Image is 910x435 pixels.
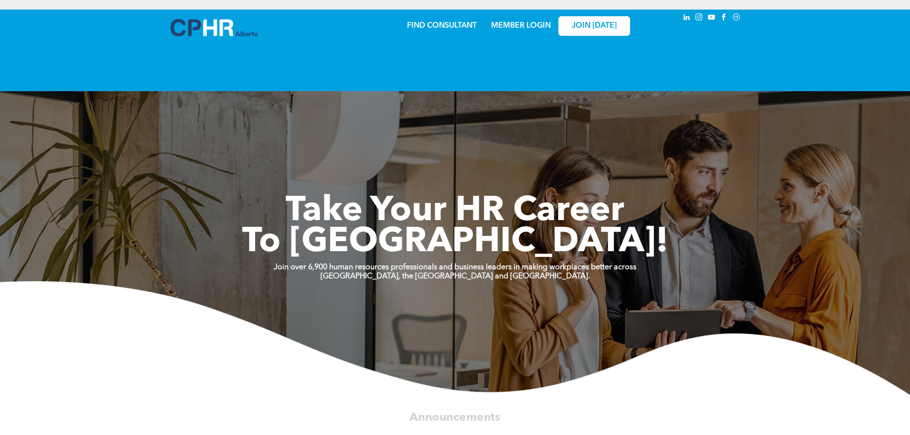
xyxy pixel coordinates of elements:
a: JOIN [DATE] [558,16,630,36]
a: Social network [731,12,742,25]
span: JOIN [DATE] [572,21,617,31]
a: linkedin [682,12,692,25]
a: instagram [694,12,705,25]
a: MEMBER LOGIN [491,22,551,30]
img: A blue and white logo for cp alberta [171,19,257,36]
strong: [GEOGRAPHIC_DATA], the [GEOGRAPHIC_DATA] and [GEOGRAPHIC_DATA]. [321,273,590,280]
span: Announcements [409,412,500,423]
span: To [GEOGRAPHIC_DATA]! [242,225,668,260]
a: FIND CONSULTANT [407,22,477,30]
a: facebook [719,12,729,25]
strong: Join over 6,900 human resources professionals and business leaders in making workplaces better ac... [274,264,636,271]
span: Take Your HR Career [286,194,624,229]
a: youtube [707,12,717,25]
